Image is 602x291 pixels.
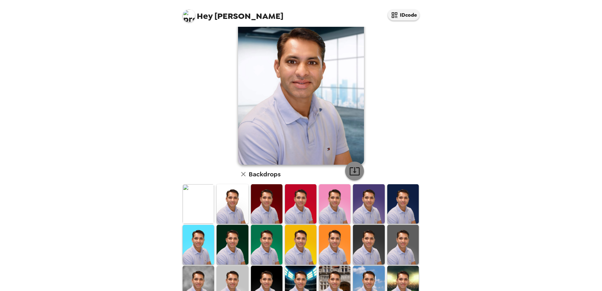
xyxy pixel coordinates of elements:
[238,7,364,165] img: user
[249,169,281,179] h6: Backdrops
[197,10,213,22] span: Hey
[183,9,195,22] img: profile pic
[183,184,214,224] img: Original
[183,6,283,20] span: [PERSON_NAME]
[388,9,419,20] button: IDcode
